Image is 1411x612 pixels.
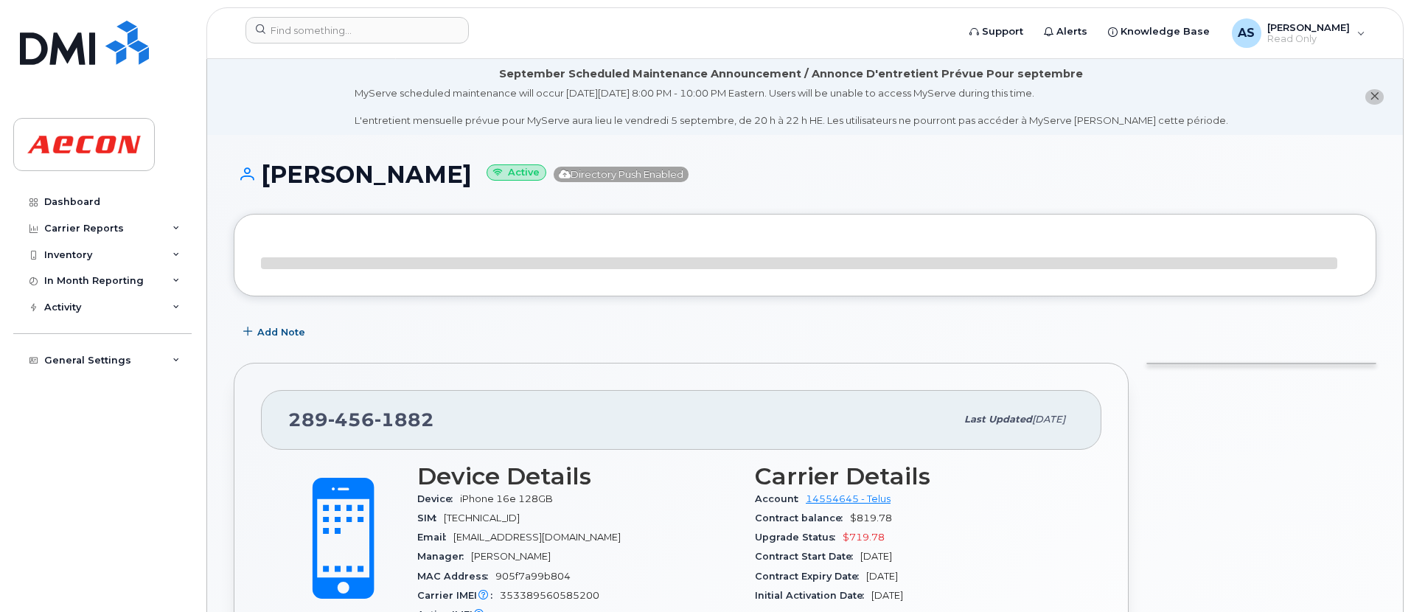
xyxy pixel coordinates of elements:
small: Active [487,164,546,181]
h1: [PERSON_NAME] [234,161,1376,187]
span: Contract balance [755,512,850,524]
span: 289 [288,408,434,431]
span: Email [417,532,453,543]
h3: Carrier Details [755,463,1075,490]
span: Directory Push Enabled [554,167,689,182]
button: Add Note [234,319,318,345]
span: [DATE] [1032,414,1065,425]
span: [EMAIL_ADDRESS][DOMAIN_NAME] [453,532,621,543]
span: [TECHNICAL_ID] [444,512,520,524]
span: MAC Address [417,571,495,582]
span: 1882 [374,408,434,431]
span: $819.78 [850,512,892,524]
span: Last updated [964,414,1032,425]
div: MyServe scheduled maintenance will occur [DATE][DATE] 8:00 PM - 10:00 PM Eastern. Users will be u... [355,86,1228,128]
span: Contract Start Date [755,551,860,562]
span: Upgrade Status [755,532,843,543]
span: Contract Expiry Date [755,571,866,582]
span: Account [755,493,806,504]
span: Device [417,493,460,504]
div: September Scheduled Maintenance Announcement / Annonce D'entretient Prévue Pour septembre [499,66,1083,82]
span: Initial Activation Date [755,590,871,601]
span: Add Note [257,325,305,339]
span: 905f7a99b804 [495,571,571,582]
button: close notification [1365,89,1384,105]
span: 456 [328,408,374,431]
span: Manager [417,551,471,562]
span: iPhone 16e 128GB [460,493,553,504]
span: [DATE] [866,571,898,582]
span: Carrier IMEI [417,590,500,601]
span: [DATE] [871,590,903,601]
span: [PERSON_NAME] [471,551,551,562]
span: [DATE] [860,551,892,562]
a: 14554645 - Telus [806,493,891,504]
span: 353389560585200 [500,590,599,601]
span: $719.78 [843,532,885,543]
h3: Device Details [417,463,737,490]
span: SIM [417,512,444,524]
